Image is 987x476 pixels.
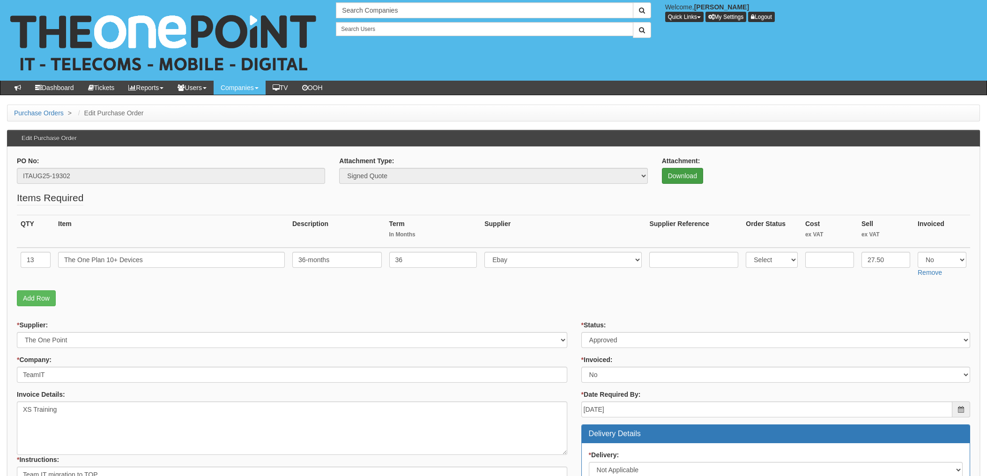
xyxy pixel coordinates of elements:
a: Tickets [81,81,122,95]
label: PO No: [17,156,39,166]
label: Supplier: [17,320,48,330]
a: Users [171,81,214,95]
label: Attachment Type: [339,156,394,166]
th: Sell [858,215,914,248]
label: Invoiced: [581,355,613,364]
label: Delivery: [589,450,619,460]
label: Invoice Details: [17,390,65,399]
h3: Delivery Details [589,430,963,438]
th: Description [289,215,386,248]
label: Company: [17,355,52,364]
a: Logout [748,12,775,22]
div: Welcome, [658,2,987,22]
b: [PERSON_NAME] [694,3,749,11]
th: Supplier Reference [646,215,742,248]
a: Remove [918,269,942,276]
a: Add Row [17,290,56,306]
small: In Months [389,231,477,239]
input: Search Users [336,22,633,36]
input: Search Companies [336,2,633,18]
label: Attachment: [662,156,700,166]
label: Date Required By: [581,390,641,399]
span: > [66,109,74,117]
th: Order Status [742,215,801,248]
th: Invoiced [914,215,970,248]
a: Purchase Orders [14,109,64,117]
th: Cost [801,215,858,248]
li: Edit Purchase Order [76,108,144,118]
th: Item [54,215,289,248]
a: OOH [295,81,330,95]
button: Quick Links [665,12,704,22]
th: Supplier [481,215,646,248]
textarea: XS Training [17,401,567,455]
legend: Items Required [17,191,83,205]
label: Status: [581,320,606,330]
a: Companies [214,81,266,95]
th: QTY [17,215,54,248]
small: ex VAT [805,231,854,239]
a: Dashboard [28,81,81,95]
a: Reports [121,81,171,95]
a: TV [266,81,295,95]
a: Download [662,168,703,184]
th: Term [386,215,481,248]
h3: Edit Purchase Order [17,130,82,146]
a: My Settings [705,12,747,22]
small: ex VAT [861,231,910,239]
label: Instructions: [17,455,59,464]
